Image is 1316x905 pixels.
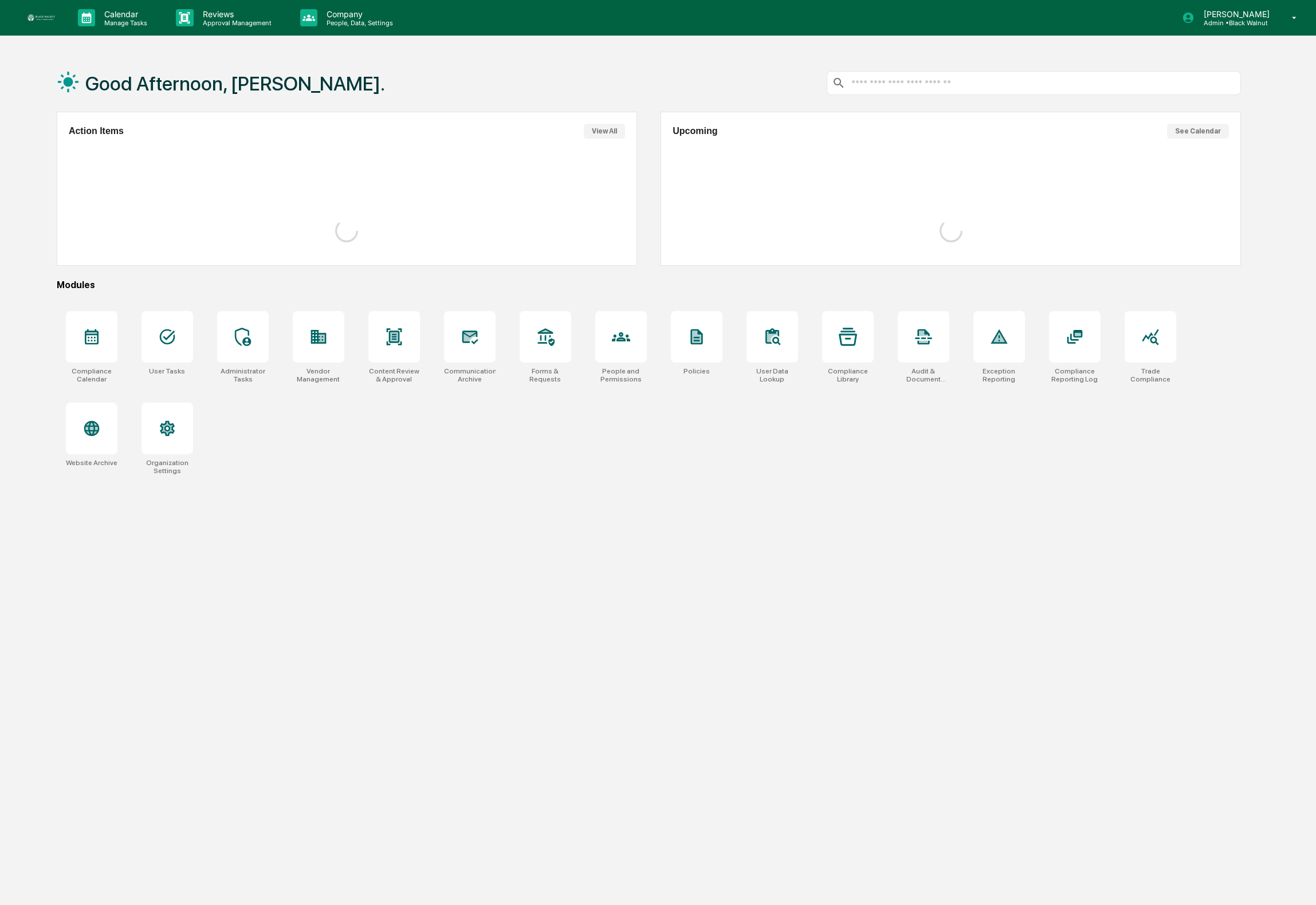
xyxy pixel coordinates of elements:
[95,9,153,19] p: Calendar
[28,14,55,21] img: logo
[368,367,420,383] div: Content Review & Approval
[194,19,277,27] p: Approval Management
[1195,19,1275,27] p: Admin • Black Walnut
[1167,124,1229,139] button: See Calendar
[317,9,399,19] p: Company
[1125,367,1176,383] div: Trade Compliance
[898,367,949,383] div: Audit & Document Logs
[66,459,117,467] div: Website Archive
[217,367,269,383] div: Administrator Tasks
[520,367,571,383] div: Forms & Requests
[673,126,717,136] h2: Upcoming
[747,367,798,383] div: User Data Lookup
[1049,367,1101,383] div: Compliance Reporting Log
[1195,9,1275,19] p: [PERSON_NAME]
[444,367,496,383] div: Communications Archive
[85,72,385,95] h1: Good Afternoon, [PERSON_NAME].
[194,9,277,19] p: Reviews
[69,126,124,136] h2: Action Items
[66,367,117,383] div: Compliance Calendar
[149,367,185,375] div: User Tasks
[584,124,625,139] button: View All
[293,367,344,383] div: Vendor Management
[822,367,874,383] div: Compliance Library
[595,367,647,383] div: People and Permissions
[142,459,193,475] div: Organization Settings
[973,367,1025,383] div: Exception Reporting
[317,19,399,27] p: People, Data, Settings
[57,280,1241,290] div: Modules
[95,19,153,27] p: Manage Tasks
[683,367,710,375] div: Policies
